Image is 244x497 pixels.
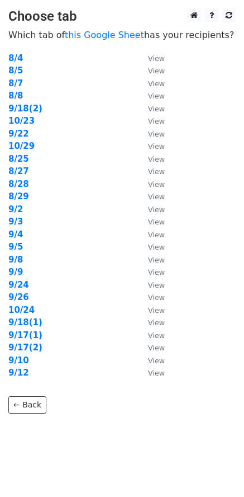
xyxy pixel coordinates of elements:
small: View [148,67,165,75]
a: View [137,179,165,189]
a: View [137,267,165,277]
a: 8/5 [8,65,23,76]
a: View [137,368,165,378]
a: View [137,104,165,114]
a: 9/8 [8,255,23,265]
small: View [148,54,165,63]
strong: 9/5 [8,242,23,252]
small: View [148,256,165,264]
a: 9/18(1) [8,317,42,327]
a: View [137,141,165,151]
small: View [148,105,165,113]
a: this Google Sheet [65,30,144,40]
a: View [137,355,165,365]
a: View [137,242,165,252]
a: 8/29 [8,191,29,201]
a: View [137,280,165,290]
a: View [137,343,165,353]
a: 10/23 [8,116,35,126]
a: 8/4 [8,53,23,63]
small: View [148,167,165,176]
a: View [137,166,165,176]
a: View [137,191,165,201]
a: ← Back [8,396,46,414]
a: 9/10 [8,355,29,365]
a: 9/4 [8,229,23,240]
strong: 9/24 [8,280,29,290]
a: View [137,116,165,126]
small: View [148,218,165,226]
small: View [148,357,165,365]
small: View [148,318,165,327]
a: 9/2 [8,204,23,214]
a: 8/8 [8,91,23,101]
a: 8/7 [8,78,23,88]
small: View [148,281,165,289]
a: 9/12 [8,368,29,378]
a: View [137,217,165,227]
p: Which tab of has your recipients? [8,29,236,41]
small: View [148,306,165,315]
a: 10/24 [8,305,35,315]
small: View [148,142,165,151]
small: View [148,369,165,377]
a: View [137,65,165,76]
small: View [148,180,165,189]
small: View [148,231,165,239]
a: 9/3 [8,217,23,227]
small: View [148,79,165,88]
small: View [148,331,165,340]
a: View [137,255,165,265]
strong: 8/28 [8,179,29,189]
h3: Choose tab [8,8,236,25]
strong: 9/18(2) [8,104,42,114]
a: 9/26 [8,292,29,302]
a: View [137,292,165,302]
a: 9/9 [8,267,23,277]
small: View [148,243,165,251]
a: View [137,229,165,240]
a: View [137,78,165,88]
a: View [137,154,165,164]
a: 9/17(2) [8,343,42,353]
a: 8/25 [8,154,29,164]
small: View [148,92,165,100]
a: 8/27 [8,166,29,176]
small: View [148,293,165,302]
a: View [137,53,165,63]
small: View [148,205,165,214]
a: View [137,317,165,327]
a: View [137,330,165,340]
a: 9/17(1) [8,330,42,340]
small: View [148,344,165,352]
a: View [137,305,165,315]
small: View [148,155,165,163]
a: 10/29 [8,141,35,151]
small: View [148,268,165,276]
a: View [137,91,165,101]
a: 9/22 [8,129,29,139]
small: View [148,130,165,138]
